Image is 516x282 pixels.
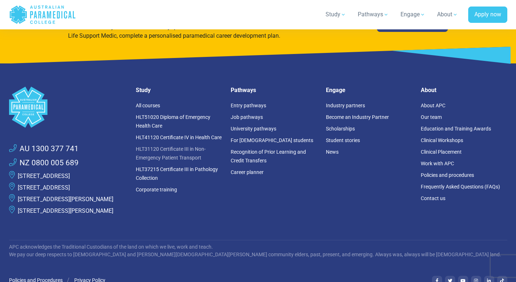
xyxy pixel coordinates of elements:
[326,87,412,94] h5: Engage
[231,137,313,143] a: For [DEMOGRAPHIC_DATA] students
[18,173,70,179] a: [STREET_ADDRESS]
[421,137,463,143] a: Clinical Workshops
[9,157,79,169] a: NZ 0800 005 689
[396,4,430,25] a: Engage
[136,134,222,140] a: HLT41120 Certificate IV in Health Care
[136,146,206,161] a: HLT31120 Certificate III in Non-Emergency Patient Transport
[321,4,351,25] a: Study
[433,4,462,25] a: About
[326,126,355,132] a: Scholarships
[353,4,393,25] a: Pathways
[231,149,306,163] a: Recognition of Prior Learning and Credit Transfers
[9,143,79,155] a: AU 1300 377 741
[231,114,263,120] a: Job pathways
[421,126,491,132] a: Education and Training Awards
[136,114,210,129] a: HLT51020 Diploma of Emergency Health Care
[9,243,507,258] p: APC acknowledges the Traditional Custodians of the land on which we live, work and teach. We pay ...
[18,196,113,203] a: [STREET_ADDRESS][PERSON_NAME]
[231,87,317,94] h5: Pathways
[231,103,266,108] a: Entry pathways
[421,103,445,108] a: About APC
[18,184,70,191] a: [STREET_ADDRESS]
[231,126,276,132] a: University pathways
[136,187,177,192] a: Corporate training
[468,7,507,23] a: Apply now
[231,169,264,175] a: Career planner
[326,114,389,120] a: Become an Industry Partner
[421,184,500,190] a: Frequently Asked Questions (FAQs)
[421,195,445,201] a: Contact us
[421,161,454,166] a: Work with APC
[136,166,218,181] a: HLT37215 Certificate III in Pathology Collection
[9,3,76,26] a: Australian Paramedical College
[421,172,474,178] a: Policies and procedures
[421,149,462,155] a: Clinical Placement
[421,87,507,94] h5: About
[9,87,127,128] a: Space
[326,103,365,108] a: Industry partners
[136,87,222,94] h5: Study
[136,103,160,108] a: All courses
[326,137,360,143] a: Student stories
[421,114,442,120] a: Our team
[326,149,339,155] a: News
[18,207,113,214] a: [STREET_ADDRESS][PERSON_NAME]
